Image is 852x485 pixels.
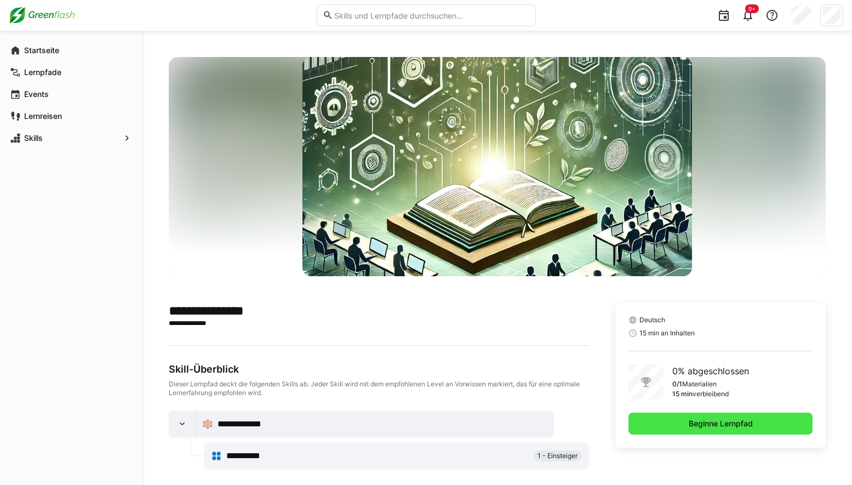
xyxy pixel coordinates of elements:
[639,316,665,324] span: Deutsch
[672,364,749,378] p: 0% abgeschlossen
[169,363,589,375] div: Skill-Überblick
[169,380,589,397] div: Dieser Lernpfad deckt die folgenden Skills ab. Jeder Skill wird mit dem empfohlenen Level an Vorw...
[672,390,693,398] p: 15 min
[672,380,682,389] p: 0/1
[693,390,729,398] p: verbleibend
[628,413,813,435] button: Beginne Lernpfad
[682,380,717,389] p: Materialien
[333,10,529,20] input: Skills und Lernpfade durchsuchen…
[748,5,756,12] span: 9+
[537,452,577,460] span: 1 - Einsteiger
[639,329,695,338] span: 15 min an Inhalten
[687,418,754,429] span: Beginne Lernpfad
